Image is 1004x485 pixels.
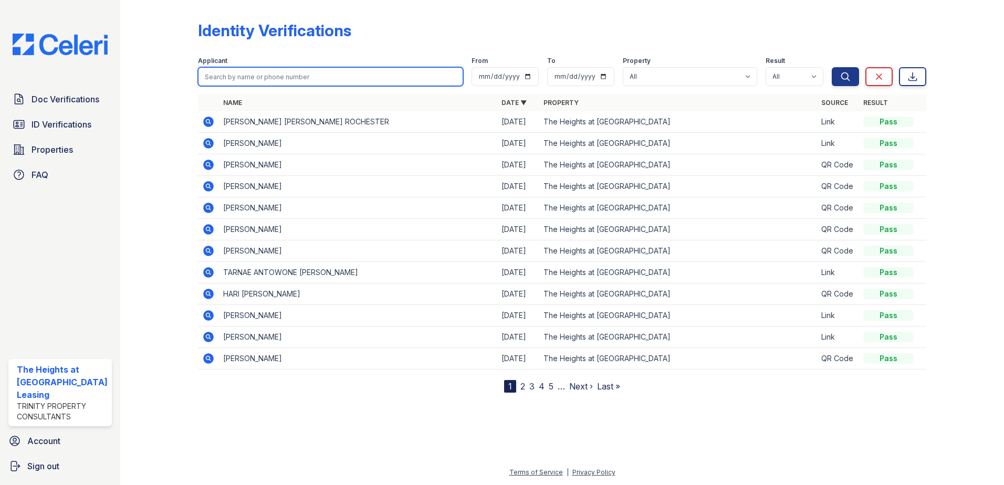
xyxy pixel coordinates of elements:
td: The Heights at [GEOGRAPHIC_DATA] [539,262,818,283]
td: [DATE] [497,262,539,283]
div: Pass [863,310,914,321]
td: QR Code [817,283,859,305]
td: QR Code [817,176,859,197]
div: 1 [504,380,516,393]
td: [PERSON_NAME] [219,176,497,197]
input: Search by name or phone number [198,67,464,86]
span: Properties [32,143,73,156]
td: The Heights at [GEOGRAPHIC_DATA] [539,133,818,154]
span: … [558,380,565,393]
div: Trinity Property Consultants [17,401,108,422]
div: Pass [863,289,914,299]
td: Link [817,326,859,348]
div: Pass [863,117,914,127]
td: The Heights at [GEOGRAPHIC_DATA] [539,283,818,305]
td: The Heights at [GEOGRAPHIC_DATA] [539,176,818,197]
label: Result [766,57,785,65]
a: Source [821,99,848,107]
td: [DATE] [497,240,539,262]
td: Link [817,305,859,326]
label: Property [623,57,651,65]
td: The Heights at [GEOGRAPHIC_DATA] [539,305,818,326]
td: [DATE] [497,133,539,154]
td: [DATE] [497,326,539,348]
td: QR Code [817,154,859,176]
a: Doc Verifications [8,89,112,110]
td: [PERSON_NAME] [219,219,497,240]
td: Link [817,262,859,283]
td: [DATE] [497,305,539,326]
span: FAQ [32,168,48,181]
div: The Heights at [GEOGRAPHIC_DATA] Leasing [17,363,108,401]
td: [DATE] [497,197,539,219]
a: Account [4,430,116,451]
span: Sign out [27,460,59,472]
div: Pass [863,203,914,213]
td: QR Code [817,197,859,219]
td: [PERSON_NAME] [219,133,497,154]
td: [PERSON_NAME] [219,197,497,219]
a: ID Verifications [8,114,112,135]
a: Name [223,99,242,107]
span: Account [27,435,60,447]
td: [DATE] [497,176,539,197]
a: 2 [520,381,525,392]
td: The Heights at [GEOGRAPHIC_DATA] [539,111,818,133]
a: 3 [529,381,535,392]
label: Applicant [198,57,227,65]
a: Terms of Service [509,468,563,476]
a: Sign out [4,456,116,477]
a: Result [863,99,888,107]
span: Doc Verifications [32,93,99,106]
td: [PERSON_NAME] [219,240,497,262]
td: [DATE] [497,111,539,133]
td: [DATE] [497,219,539,240]
td: [PERSON_NAME] [219,348,497,370]
td: The Heights at [GEOGRAPHIC_DATA] [539,326,818,348]
td: [PERSON_NAME] [219,326,497,348]
a: Properties [8,139,112,160]
div: | [567,468,569,476]
span: ID Verifications [32,118,91,131]
img: CE_Logo_Blue-a8612792a0a2168367f1c8372b55b34899dd931a85d93a1a3d3e32e68fde9ad4.png [4,34,116,55]
td: HARI [PERSON_NAME] [219,283,497,305]
a: FAQ [8,164,112,185]
a: Date ▼ [501,99,527,107]
div: Pass [863,267,914,278]
a: 4 [539,381,545,392]
a: Last » [597,381,620,392]
div: Pass [863,353,914,364]
div: Pass [863,332,914,342]
a: Privacy Policy [572,468,615,476]
td: [PERSON_NAME] [PERSON_NAME] ROCHESTER [219,111,497,133]
td: The Heights at [GEOGRAPHIC_DATA] [539,219,818,240]
label: To [547,57,556,65]
td: TARNAE ANTOWONE [PERSON_NAME] [219,262,497,283]
td: QR Code [817,240,859,262]
a: Property [543,99,579,107]
div: Pass [863,181,914,192]
a: Next › [569,381,593,392]
td: [PERSON_NAME] [219,305,497,326]
td: The Heights at [GEOGRAPHIC_DATA] [539,154,818,176]
div: Pass [863,224,914,235]
div: Pass [863,160,914,170]
td: [PERSON_NAME] [219,154,497,176]
td: The Heights at [GEOGRAPHIC_DATA] [539,348,818,370]
td: [DATE] [497,348,539,370]
div: Identity Verifications [198,21,351,40]
td: Link [817,133,859,154]
td: QR Code [817,219,859,240]
label: From [472,57,488,65]
td: The Heights at [GEOGRAPHIC_DATA] [539,240,818,262]
div: Pass [863,246,914,256]
td: QR Code [817,348,859,370]
td: [DATE] [497,283,539,305]
td: The Heights at [GEOGRAPHIC_DATA] [539,197,818,219]
td: Link [817,111,859,133]
div: Pass [863,138,914,149]
td: [DATE] [497,154,539,176]
a: 5 [549,381,553,392]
